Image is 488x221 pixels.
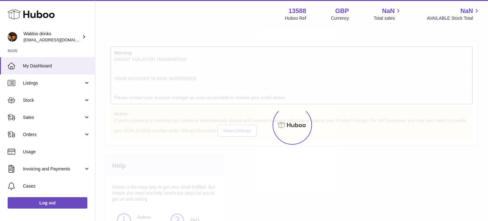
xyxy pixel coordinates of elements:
[288,7,306,15] strong: 13588
[335,7,349,15] strong: GBP
[23,114,84,121] span: Sales
[382,7,395,15] span: NaN
[427,7,480,21] a: NaN AVAILABLE Stock Total
[374,15,402,21] span: Total sales
[23,80,84,86] span: Listings
[24,31,81,43] div: Waldos drinks
[23,132,84,138] span: Orders
[374,7,402,21] a: NaN Total sales
[24,37,93,42] span: [EMAIL_ADDRESS][DOMAIN_NAME]
[8,197,87,209] a: Log out
[285,15,306,21] div: Huboo Ref
[8,32,17,42] img: internalAdmin-13588@internal.huboo.com
[23,183,90,189] span: Cases
[460,7,473,15] span: NaN
[427,15,480,21] span: AVAILABLE Stock Total
[23,97,84,103] span: Stock
[23,166,84,172] span: Invoicing and Payments
[23,149,90,155] span: Usage
[23,63,90,69] span: My Dashboard
[331,15,349,21] div: Currency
